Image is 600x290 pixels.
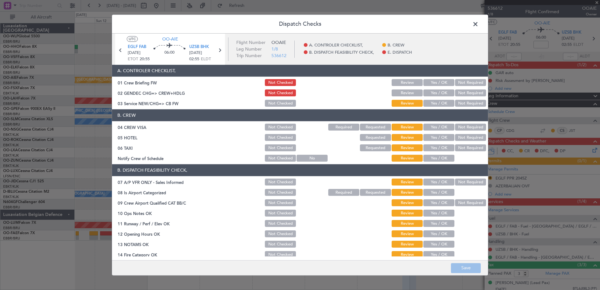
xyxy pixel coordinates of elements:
button: Not Required [455,124,486,131]
button: Not Required [455,179,486,186]
button: Not Required [455,145,486,152]
button: Not Required [455,90,486,97]
button: Not Required [455,134,486,141]
button: Not Required [455,79,486,86]
button: Not Required [455,100,486,107]
header: Dispatch Checks [112,15,488,34]
button: Not Required [455,200,486,207]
